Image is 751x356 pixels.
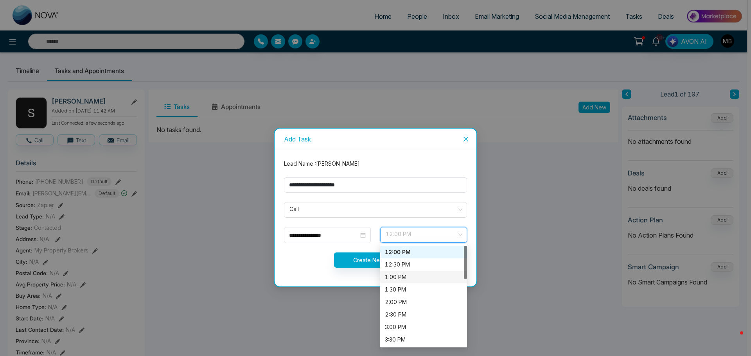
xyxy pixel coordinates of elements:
div: 3:00 PM [380,321,467,333]
div: 3:30 PM [385,335,462,344]
span: close [463,136,469,142]
span: 12:00 PM [386,228,462,242]
div: 1:30 PM [385,285,462,294]
div: 2:30 PM [380,308,467,321]
div: 1:30 PM [380,283,467,296]
div: Add Task [284,135,467,143]
div: 12:30 PM [385,260,462,269]
iframe: Intercom live chat [724,329,743,348]
div: 12:00 PM [385,248,462,256]
div: 3:00 PM [385,323,462,331]
button: Close [455,129,476,150]
span: Call [289,203,462,216]
div: 2:00 PM [385,298,462,306]
div: 2:00 PM [380,296,467,308]
div: 1:00 PM [380,271,467,283]
button: Create New Task [334,252,417,268]
div: 12:30 PM [380,258,467,271]
div: 1:00 PM [385,273,462,281]
div: 2:30 PM [385,310,462,319]
div: 3:30 PM [380,333,467,346]
div: Lead Name : [PERSON_NAME] [279,159,472,168]
div: 12:00 PM [380,246,467,258]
